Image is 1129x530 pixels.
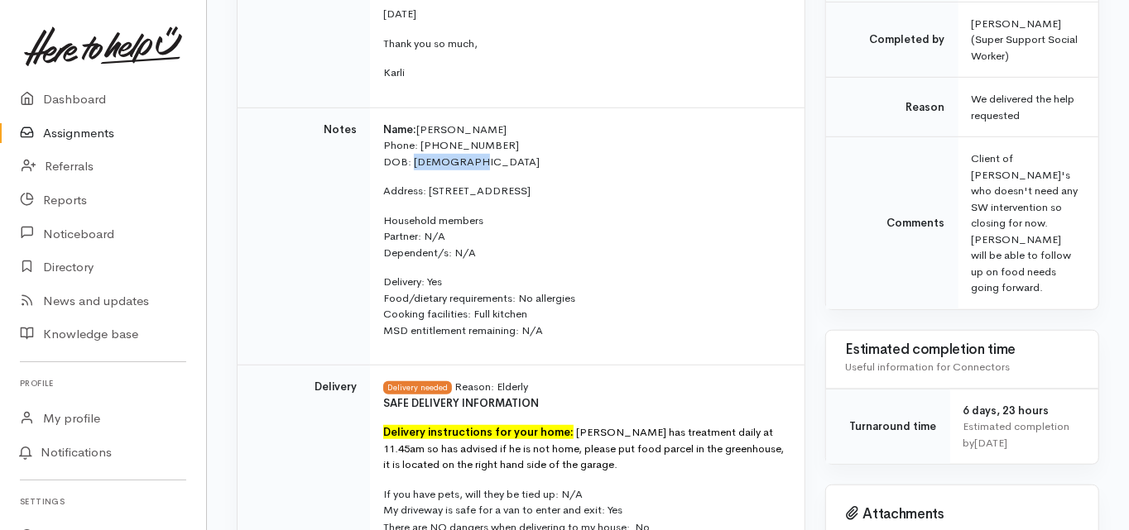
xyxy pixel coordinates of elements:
[383,274,785,338] p: Delivery: Yes Food/dietary requirements: No allergies Cooking facilities: Full kitchen MSD entitl...
[383,36,785,52] p: Thank you so much,
[958,78,1098,137] td: We delivered the help requested
[963,403,1050,418] span: 6 days, 23 hours
[826,78,958,137] td: Reason
[963,418,1079,451] div: Estimated completion by
[20,372,186,394] h6: Profile
[383,6,785,22] p: [DATE]
[20,490,186,513] h6: Settings
[975,436,1008,450] time: [DATE]
[383,122,416,136] span: Name:
[846,360,1011,374] span: Useful information for Connectors
[383,425,784,471] span: [PERSON_NAME] has treatment daily at 11.45am so has advised if he is not home, please put food pa...
[846,342,1079,358] h3: Estimated completion time
[846,506,1079,523] h3: Attachments
[383,64,785,81] p: Karli
[238,107,370,365] td: Notes
[826,389,950,464] td: Turnaround time
[383,425,574,439] font: Delivery instructions for your home:
[383,122,785,170] p: [PERSON_NAME] Phone: [PHONE_NUMBER] DOB: [DEMOGRAPHIC_DATA]
[383,212,785,261] p: Household members Partner: N/A Dependent/s: N/A
[454,380,528,394] span: Reason: Elderly
[826,2,958,78] td: Completed by
[958,137,1098,309] td: Client of [PERSON_NAME]'s who doesn't need any SW intervention so closing for now. [PERSON_NAME] ...
[383,183,785,199] p: Address: [STREET_ADDRESS]
[826,137,958,309] td: Comments
[383,396,539,410] b: SAFE DELIVERY INFORMATION
[958,2,1098,78] td: [PERSON_NAME] (Super Support Social Worker)
[383,381,452,394] span: Delivery needed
